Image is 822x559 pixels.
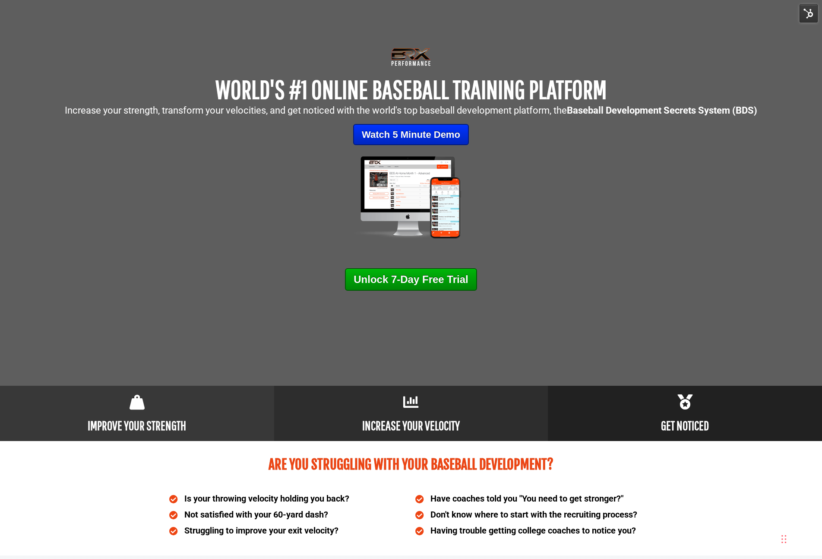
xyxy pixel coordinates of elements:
[88,418,186,433] b: IMPROVE YOUR STRENGTH
[169,507,407,523] li: Not satisfied with your 60-yard dash?
[169,523,407,539] li: Struggling to improve your exit velocity?
[169,458,653,471] h2: Are you struggling with your baseball development?
[169,491,407,507] li: Is your throwing velocity holding you back?
[781,526,787,552] div: Drag
[415,507,653,523] li: Don't know where to start with the recruiting process?
[567,105,757,116] strong: Baseball Development Secrets System (BDS)
[353,124,469,145] a: Watch 5 Minute Demo
[390,46,432,68] img: Transparent-Black-BRX-Logo-White-Performance
[4,106,818,115] p: Increase your strength, transform your velocities, and get noticed with the world's top baseball ...
[695,466,822,559] iframe: Chat Widget
[415,523,653,539] li: Having trouble getting college coaches to notice you?
[345,268,477,291] a: Unlock 7-Day Free Trial
[661,418,709,433] b: GET NOTICED
[215,74,607,104] span: WORLD'S #1 ONLINE BASEBALL TRAINING PLATFORM
[800,4,818,22] img: HubSpot Tools Menu Toggle
[362,418,460,433] b: INCREASE YOUR VELOCITY
[415,491,653,507] li: Have coaches told you "You need to get stronger?"
[343,154,480,241] img: Mockup-2-large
